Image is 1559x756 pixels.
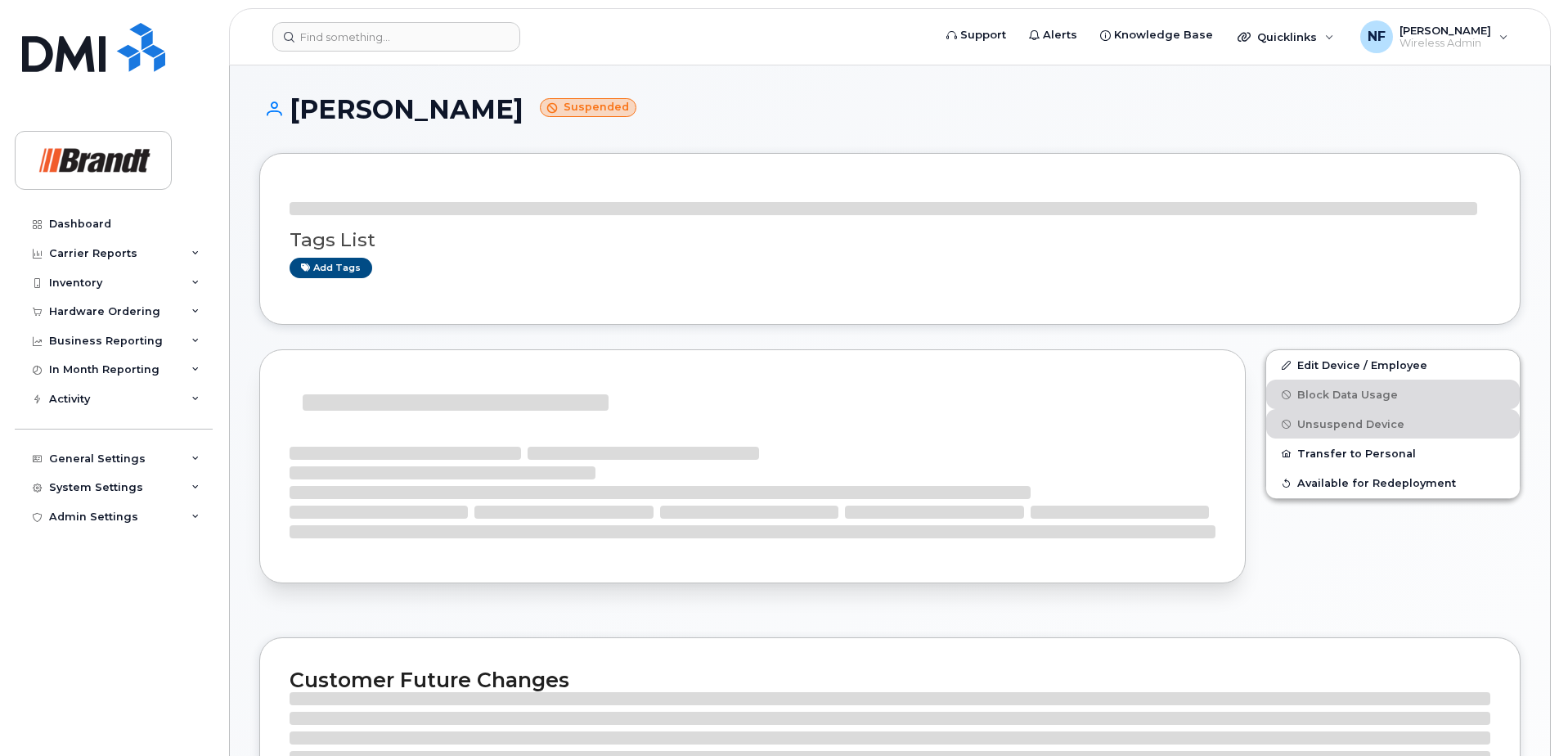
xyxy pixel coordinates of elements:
[1266,409,1520,439] button: Unsuspend Device
[290,258,372,278] a: Add tags
[259,95,1521,124] h1: [PERSON_NAME]
[1297,477,1456,489] span: Available for Redeployment
[1266,468,1520,497] button: Available for Redeployment
[290,230,1490,250] h3: Tags List
[540,98,636,117] small: Suspended
[1266,350,1520,380] a: Edit Device / Employee
[1266,439,1520,468] button: Transfer to Personal
[1297,418,1404,430] span: Unsuspend Device
[290,668,1490,692] h2: Customer Future Changes
[1266,380,1520,409] button: Block Data Usage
